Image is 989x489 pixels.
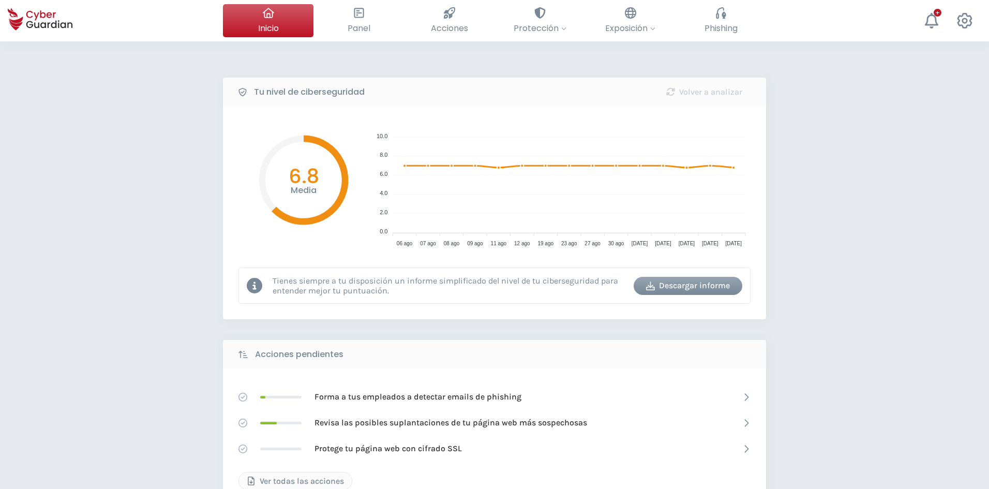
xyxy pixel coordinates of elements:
p: Forma a tus empleados a detectar emails de phishing [314,391,521,403]
tspan: 0.0 [380,228,387,234]
b: Acciones pendientes [255,348,343,361]
button: Exposición [585,4,676,37]
div: Volver a analizar [657,86,751,98]
tspan: 6.0 [380,171,387,177]
tspan: 30 ago [608,241,624,246]
button: Descargar informe [634,277,742,295]
tspan: 27 ago [585,241,601,246]
tspan: 09 ago [467,241,483,246]
div: Ver todas las acciones [247,475,344,487]
button: Volver a analizar [650,83,758,101]
tspan: 06 ago [397,241,413,246]
tspan: [DATE] [655,241,671,246]
tspan: 11 ago [491,241,507,246]
button: Protección [495,4,585,37]
tspan: [DATE] [726,241,742,246]
tspan: 2.0 [380,209,387,215]
div: + [934,9,941,17]
tspan: [DATE] [679,241,695,246]
span: Protección [514,22,566,35]
span: Inicio [258,22,279,35]
tspan: 08 ago [444,241,460,246]
tspan: 23 ago [561,241,577,246]
b: Tu nivel de ciberseguridad [254,86,365,98]
p: Revisa las posibles suplantaciones de tu página web más sospechosas [314,417,587,428]
tspan: 12 ago [514,241,530,246]
p: Tienes siempre a tu disposición un informe simplificado del nivel de tu ciberseguridad para enten... [273,276,626,295]
span: Panel [348,22,370,35]
button: Phishing [676,4,766,37]
tspan: [DATE] [702,241,718,246]
p: Protege tu página web con cifrado SSL [314,443,462,454]
span: Phishing [705,22,738,35]
button: Acciones [404,4,495,37]
tspan: [DATE] [632,241,648,246]
span: Exposición [605,22,655,35]
tspan: 10.0 [377,133,387,139]
button: Panel [313,4,404,37]
tspan: 4.0 [380,190,387,196]
tspan: 8.0 [380,152,387,158]
button: Inicio [223,4,313,37]
span: Acciones [431,22,468,35]
tspan: 19 ago [537,241,553,246]
div: Descargar informe [641,279,735,292]
tspan: 07 ago [420,241,436,246]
